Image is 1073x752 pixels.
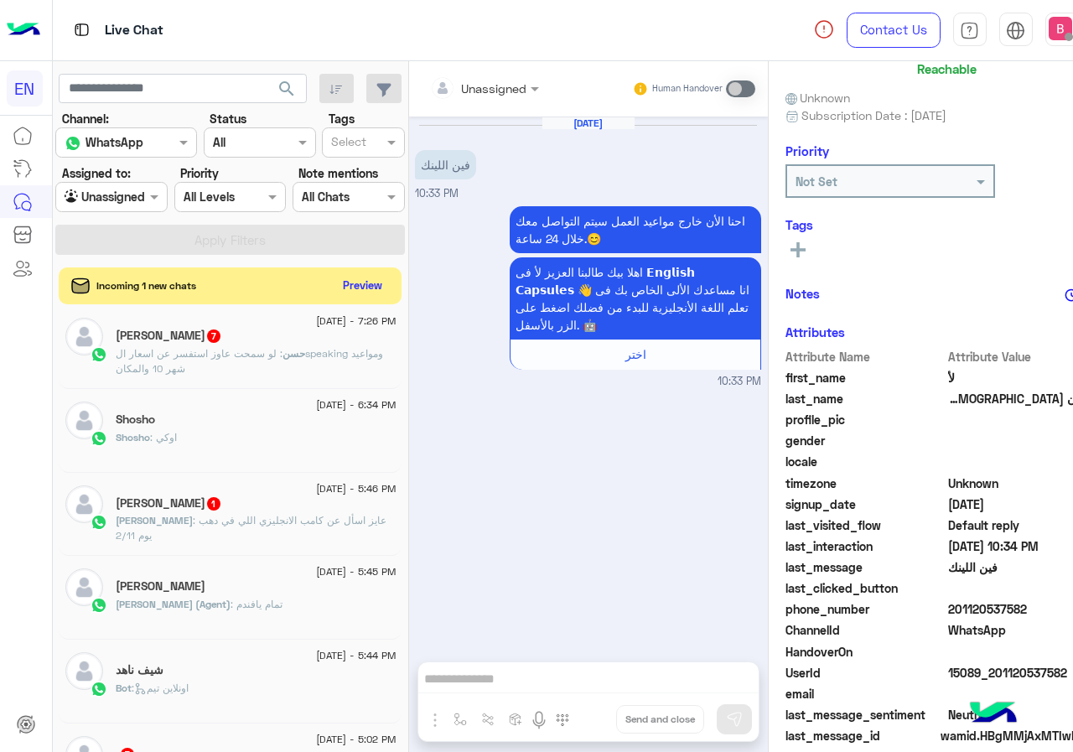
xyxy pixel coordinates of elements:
img: hulul-logo.png [964,685,1023,744]
img: tab [1006,21,1025,40]
span: [DATE] - 5:46 PM [316,481,396,496]
span: [DATE] - 6:34 PM [316,397,396,412]
span: last_visited_flow [785,516,946,534]
h5: شيف ناهد [116,663,163,677]
p: 11/9/2025, 10:33 PM [510,257,761,340]
span: [DATE] - 5:45 PM [316,564,396,579]
h5: Shosho [116,412,155,427]
h6: [DATE] [542,117,635,129]
span: phone_number [785,600,946,618]
img: defaultAdmin.png [65,568,103,606]
img: WhatsApp [91,514,107,531]
span: HandoverOn [785,643,946,661]
label: Assigned to: [62,164,131,182]
p: 11/9/2025, 10:33 PM [415,150,476,179]
label: Note mentions [298,164,378,182]
span: عايز اسأل عن كامب الانجليزي اللي في دهب يوم 2/11 [116,514,386,542]
h5: Mahmoud Awad [116,496,222,511]
a: Contact Us [847,13,941,48]
img: Logo [7,13,40,48]
span: last_clicked_button [785,579,946,597]
span: [DATE] - 7:26 PM [316,314,396,329]
h5: حسن محمد [116,329,222,343]
a: tab [953,13,987,48]
span: last_message_sentiment [785,706,946,723]
span: first_name [785,369,946,386]
img: WhatsApp [91,346,107,363]
span: last_interaction [785,537,946,555]
span: UserId [785,664,946,682]
img: defaultAdmin.png [65,402,103,439]
span: [DATE] - 5:44 PM [316,648,396,663]
span: [PERSON_NAME] [116,514,193,526]
label: Channel: [62,110,109,127]
label: Tags [329,110,355,127]
span: 10:33 PM [718,374,761,390]
span: Unknown [785,89,851,106]
span: لو سمحت عاوز استفسر عن اسعار الspeaking ومواعيد شهر 10 والمكان [116,347,383,375]
button: Send and close [616,705,704,734]
span: locale [785,453,946,470]
span: 1 [207,497,220,511]
img: defaultAdmin.png [65,485,103,523]
h6: Attributes [785,324,845,340]
span: اختر [625,347,646,361]
span: ChannelId [785,621,946,639]
h6: Notes [785,286,820,301]
span: تمام يافندم [231,598,283,610]
img: WhatsApp [91,681,107,698]
img: defaultAdmin.png [65,318,103,355]
span: حسن [283,347,305,360]
img: defaultAdmin.png [65,652,103,690]
span: Bot [116,682,132,694]
button: Preview [335,273,389,298]
span: 7 [207,329,220,343]
img: WhatsApp [91,597,107,614]
span: اوكي [150,431,177,443]
span: : اونلاين تيم [132,682,189,694]
div: EN [7,70,43,106]
label: Priority [180,164,219,182]
img: spinner [814,19,834,39]
span: 10:33 PM [415,187,459,200]
span: signup_date [785,495,946,513]
span: last_name [785,390,946,407]
label: Status [210,110,246,127]
span: email [785,685,946,703]
span: [PERSON_NAME] (Agent) [116,598,231,610]
img: tab [71,19,92,40]
small: Human Handover [652,82,723,96]
div: Select [329,132,366,154]
span: timezone [785,475,946,492]
h6: Priority [785,143,829,158]
span: gender [785,432,946,449]
span: Shosho [116,431,150,443]
h5: Ahmed Bakr [116,579,205,594]
img: tab [960,21,979,40]
img: userImage [1049,17,1072,40]
span: Attribute Name [785,348,946,366]
span: Incoming 1 new chats [96,278,196,293]
span: Subscription Date : [DATE] [801,106,946,124]
span: last_message [785,558,946,576]
h6: Reachable [917,61,977,76]
p: 11/9/2025, 10:33 PM [510,206,761,253]
button: search [267,74,308,110]
p: Live Chat [105,19,163,42]
span: profile_pic [785,411,946,428]
span: [DATE] - 5:02 PM [316,732,396,747]
img: WhatsApp [91,430,107,447]
span: search [277,79,297,99]
button: Apply Filters [55,225,405,255]
span: last_message_id [785,727,937,744]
